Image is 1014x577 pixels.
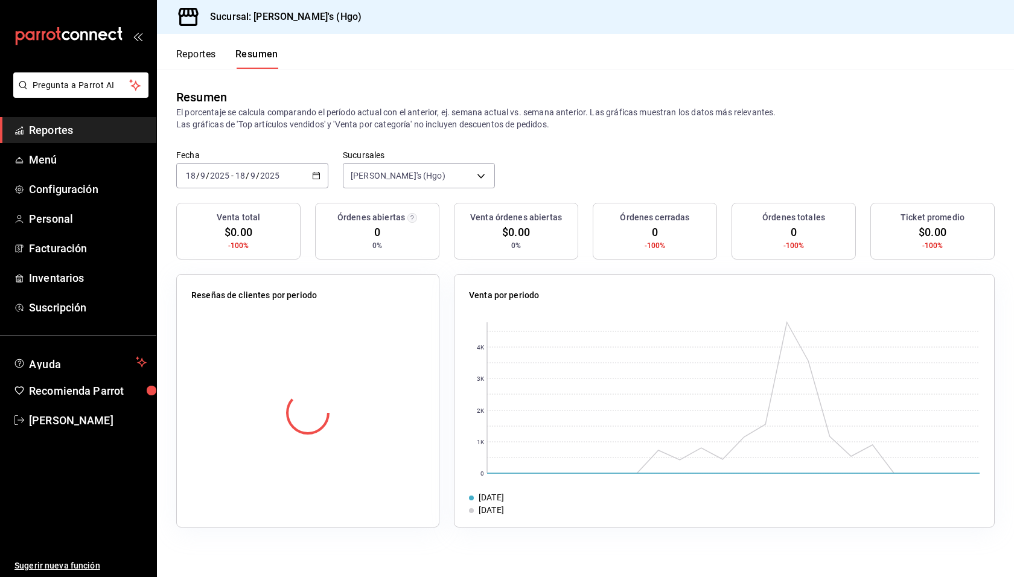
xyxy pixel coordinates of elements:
input: -- [200,171,206,180]
span: / [256,171,260,180]
h3: Sucursal: [PERSON_NAME]'s (Hgo) [200,10,362,24]
text: 3K [477,375,485,382]
span: 0 [652,224,658,240]
span: Inventarios [29,270,147,286]
span: [PERSON_NAME]'s (Hgo) [351,170,445,182]
p: El porcentaje se calcula comparando el período actual con el anterior, ej. semana actual vs. sema... [176,106,995,130]
input: -- [185,171,196,180]
span: / [206,171,209,180]
input: ---- [260,171,280,180]
h3: Órdenes cerradas [620,211,689,224]
input: -- [250,171,256,180]
span: - [231,171,234,180]
span: / [246,171,249,180]
span: Configuración [29,181,147,197]
span: -100% [922,240,943,251]
button: open_drawer_menu [133,31,142,41]
span: Personal [29,211,147,227]
text: 0 [480,470,484,477]
button: Resumen [235,48,278,69]
text: 1K [477,439,485,445]
span: 0% [372,240,382,251]
h3: Venta órdenes abiertas [470,211,562,224]
span: Menú [29,151,147,168]
span: Recomienda Parrot [29,383,147,399]
span: $0.00 [502,224,530,240]
input: -- [235,171,246,180]
div: [DATE] [479,491,504,504]
h3: Venta total [217,211,260,224]
p: Reseñas de clientes por periodo [191,289,317,302]
span: 0 [374,224,380,240]
h3: Órdenes totales [762,211,825,224]
span: $0.00 [919,224,946,240]
button: Pregunta a Parrot AI [13,72,148,98]
h3: Órdenes abiertas [337,211,405,224]
p: Venta por periodo [469,289,539,302]
span: Sugerir nueva función [14,559,147,572]
span: Pregunta a Parrot AI [33,79,130,92]
label: Sucursales [343,151,495,159]
label: Fecha [176,151,328,159]
span: Reportes [29,122,147,138]
span: -100% [783,240,805,251]
h3: Ticket promedio [901,211,965,224]
span: -100% [645,240,666,251]
div: navigation tabs [176,48,278,69]
span: Ayuda [29,355,131,369]
span: / [196,171,200,180]
text: 2K [477,407,485,414]
div: Resumen [176,88,227,106]
text: 4K [477,344,485,351]
input: ---- [209,171,230,180]
span: Suscripción [29,299,147,316]
span: -100% [228,240,249,251]
span: $0.00 [225,224,252,240]
a: Pregunta a Parrot AI [8,88,148,100]
span: Facturación [29,240,147,257]
button: Reportes [176,48,216,69]
span: 0% [511,240,521,251]
div: [DATE] [479,504,504,517]
span: 0 [791,224,797,240]
span: [PERSON_NAME] [29,412,147,429]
